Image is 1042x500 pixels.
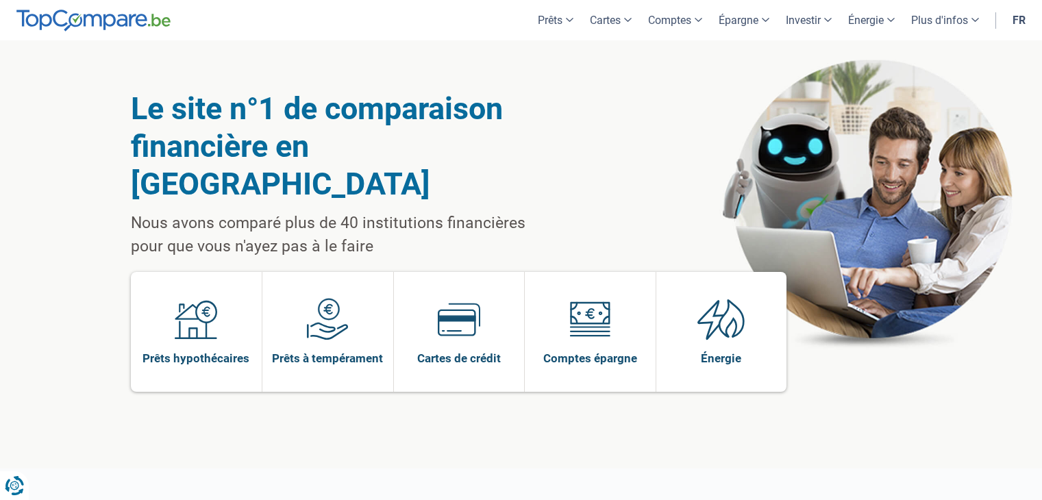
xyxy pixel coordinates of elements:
[142,351,249,366] span: Prêts hypothécaires
[417,351,501,366] span: Cartes de crédit
[306,298,349,340] img: Prêts à tempérament
[697,298,745,340] img: Énergie
[656,272,787,392] a: Énergie Énergie
[16,10,171,32] img: TopCompare
[438,298,480,340] img: Cartes de crédit
[525,272,656,392] a: Comptes épargne Comptes épargne
[262,272,393,392] a: Prêts à tempérament Prêts à tempérament
[701,351,741,366] span: Énergie
[394,272,525,392] a: Cartes de crédit Cartes de crédit
[543,351,637,366] span: Comptes épargne
[175,298,217,340] img: Prêts hypothécaires
[131,212,560,258] p: Nous avons comparé plus de 40 institutions financières pour que vous n'ayez pas à le faire
[131,90,560,203] h1: Le site n°1 de comparaison financière en [GEOGRAPHIC_DATA]
[272,351,383,366] span: Prêts à tempérament
[569,298,611,340] img: Comptes épargne
[131,272,262,392] a: Prêts hypothécaires Prêts hypothécaires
